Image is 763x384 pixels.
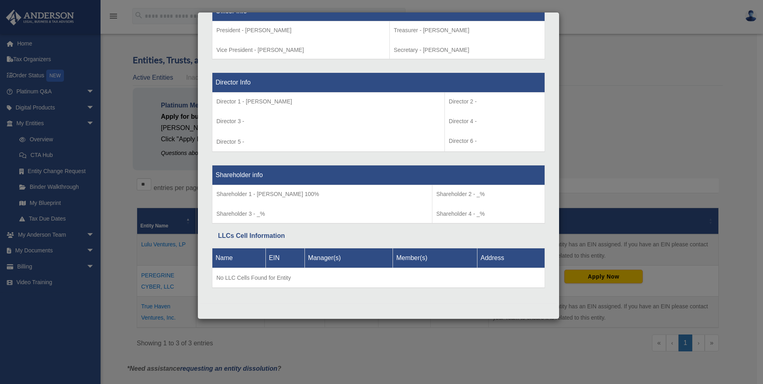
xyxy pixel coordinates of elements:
p: Secretary - [PERSON_NAME] [394,45,541,55]
p: Director 2 - [449,97,541,107]
td: Director 5 - [212,93,445,152]
th: EIN [265,248,304,268]
th: Manager(s) [304,248,393,268]
th: Shareholder info [212,165,545,185]
div: LLCs Cell Information [218,230,539,242]
p: Director 4 - [449,116,541,126]
p: Shareholder 4 - _% [436,209,541,219]
th: Member(s) [393,248,477,268]
p: Shareholder 1 - [PERSON_NAME] 100% [216,189,428,199]
p: President - [PERSON_NAME] [216,25,385,35]
td: No LLC Cells Found for Entity [212,268,545,288]
th: Name [212,248,266,268]
th: Director Info [212,73,545,93]
p: Vice President - [PERSON_NAME] [216,45,385,55]
p: Director 6 - [449,136,541,146]
p: Director 3 - [216,116,440,126]
th: Address [477,248,545,268]
p: Shareholder 2 - _% [436,189,541,199]
p: Shareholder 3 - _% [216,209,428,219]
p: Director 1 - [PERSON_NAME] [216,97,440,107]
p: Treasurer - [PERSON_NAME] [394,25,541,35]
